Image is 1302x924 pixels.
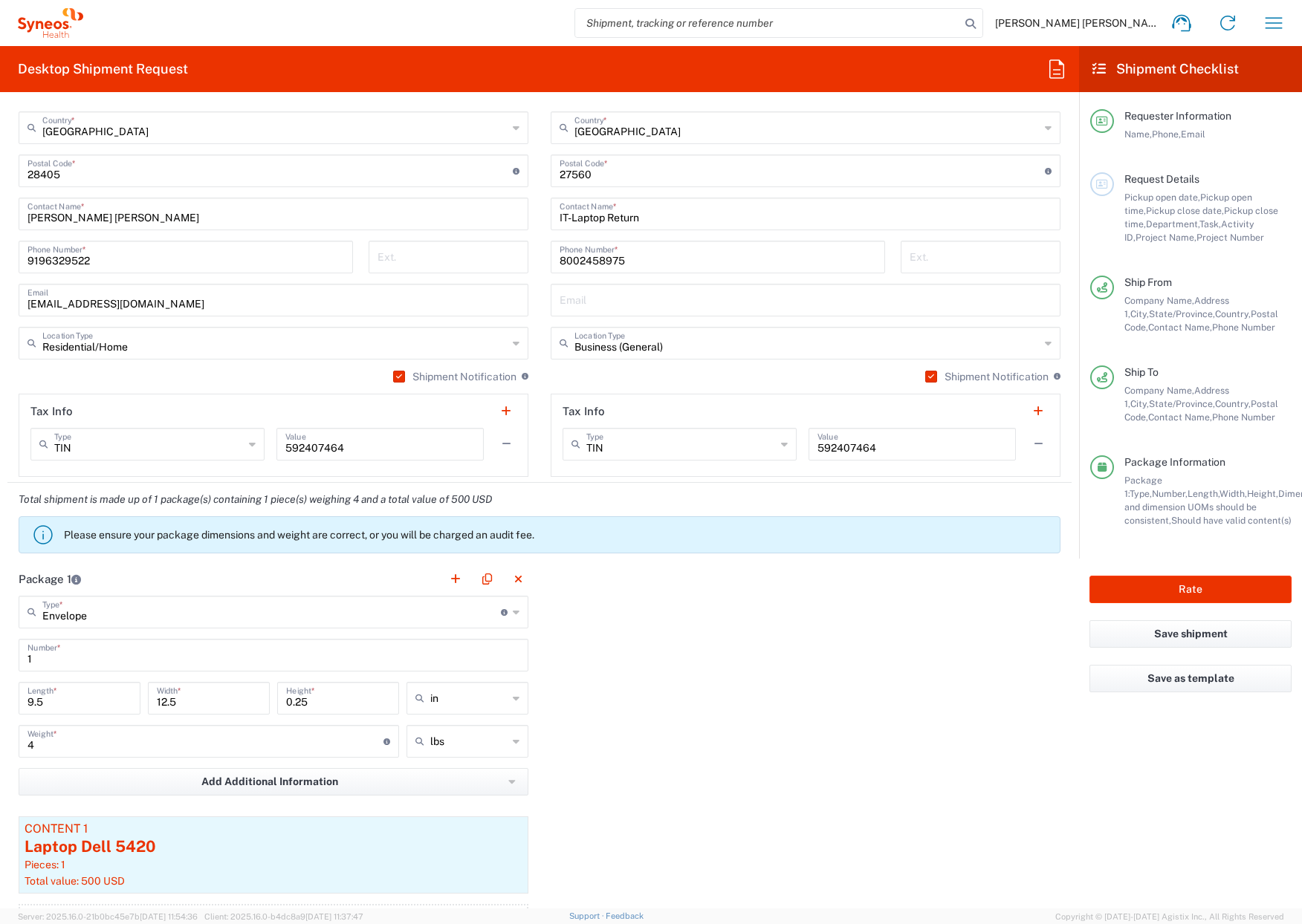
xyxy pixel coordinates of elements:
span: Email [1181,128,1205,140]
span: Number, [1152,488,1188,499]
span: Country, [1215,308,1251,319]
a: Support [569,911,606,920]
span: Ship From [1124,276,1172,288]
span: Task, [1199,218,1221,230]
span: Package Information [1124,456,1225,468]
span: City, [1130,308,1149,319]
div: Total value: 500 USD [25,874,522,888]
span: Length, [1188,488,1220,499]
span: Company Name, [1124,385,1194,396]
span: Project Name, [1136,232,1196,243]
input: Shipment, tracking or reference number [575,9,960,37]
span: Requester Information [1124,110,1231,122]
div: Pieces: 1 [25,858,522,871]
span: [DATE] 11:37:47 [305,912,363,921]
span: Pickup close date, [1146,205,1224,216]
em: Total shipment is made up of 1 package(s) containing 1 piece(s) weighing 4 and a total value of 5... [7,493,503,505]
span: Project Number [1196,232,1264,243]
a: Feedback [606,911,644,920]
span: [DATE] 11:54:36 [140,912,198,921]
span: Contact Name, [1148,411,1212,423]
span: Package 1: [1124,475,1162,499]
span: Contact Name, [1148,322,1212,333]
span: Pickup open date, [1124,192,1200,203]
span: Department, [1146,218,1199,230]
span: Client: 2025.16.0-b4dc8a9 [204,912,363,921]
span: Phone Number [1212,411,1275,423]
button: Add Additional Information [19,768,528,796]
button: Rate [1089,576,1292,603]
div: Content 1 [25,822,522,836]
h2: Tax Info [30,404,73,419]
p: Please ensure your package dimensions and weight are correct, or you will be charged an audit fee. [64,528,1054,541]
span: Width, [1220,488,1247,499]
button: Save shipment [1089,620,1292,648]
h2: Shipment Checklist [1092,60,1239,78]
span: Add Additional Information [201,775,338,789]
span: Company Name, [1124,295,1194,306]
span: [PERSON_NAME] [PERSON_NAME] [995,16,1159,30]
span: Phone, [1152,128,1181,140]
span: State/Province, [1149,308,1215,319]
span: Phone Number [1212,322,1275,333]
span: Country, [1215,398,1251,409]
span: Height, [1247,488,1278,499]
span: Name, [1124,128,1152,140]
span: Request Details [1124,173,1199,185]
span: Ship To [1124,366,1159,378]
h2: Desktop Shipment Request [18,60,188,78]
span: Server: 2025.16.0-21b0bc45e7b [18,912,198,921]
div: Laptop Dell 5420 [25,836,522,858]
span: State/Province, [1149,398,1215,409]
label: Shipment Notification [393,371,516,383]
span: Type, [1130,488,1152,499]
label: Shipment Notification [925,371,1049,383]
span: City, [1130,398,1149,409]
h2: Tax Info [563,404,605,419]
h2: Package 1 [19,572,81,587]
button: Save as template [1089,665,1292,692]
span: Should have valid content(s) [1171,515,1292,526]
span: Copyright © [DATE]-[DATE] Agistix Inc., All Rights Reserved [1055,910,1284,923]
